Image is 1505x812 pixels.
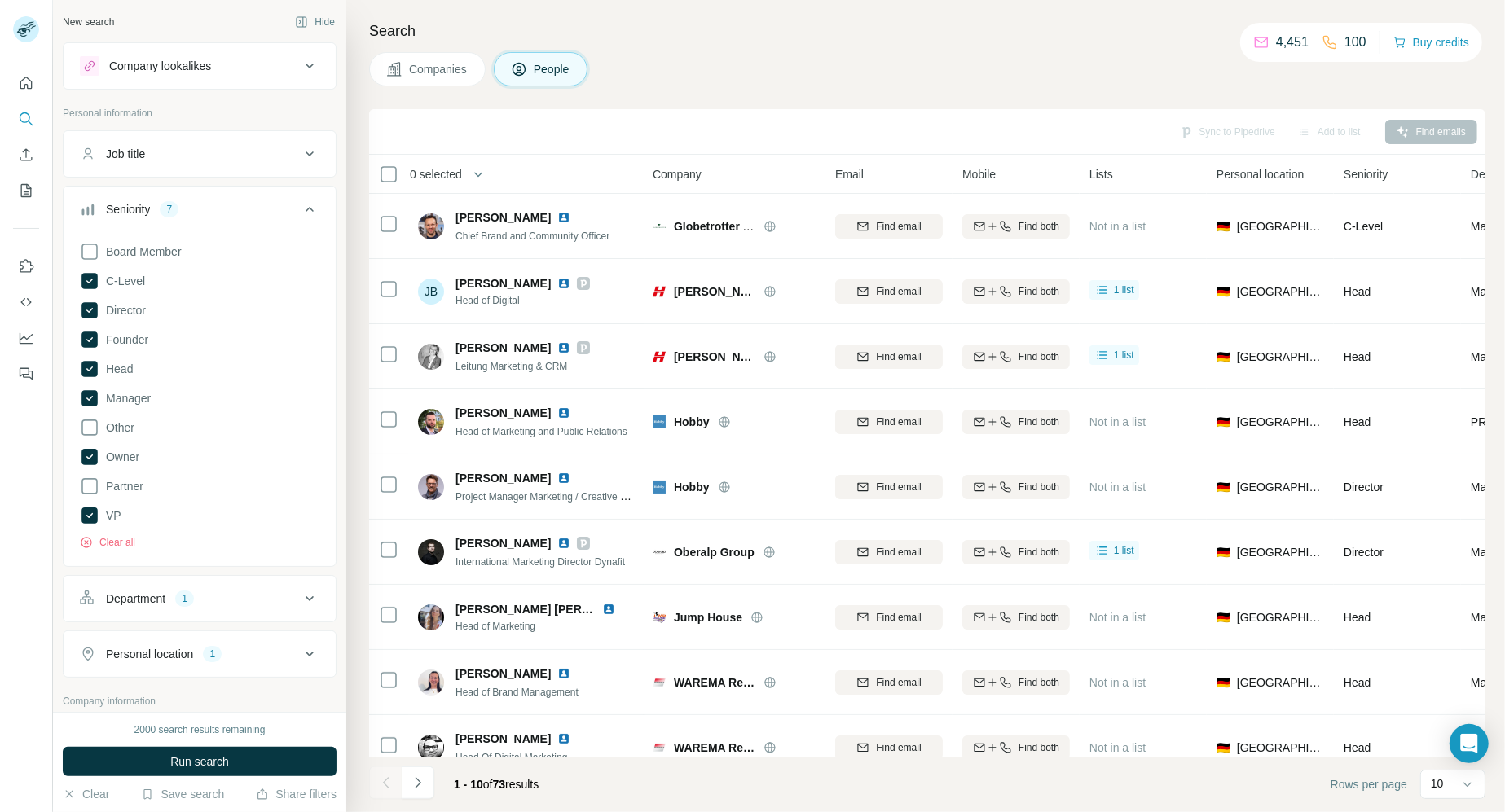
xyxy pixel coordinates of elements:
[876,480,921,494] span: Find email
[876,284,921,299] span: Find email
[1019,610,1059,625] span: Find both
[256,786,337,802] button: Share filters
[557,406,570,419] img: LinkedIn logo
[1237,609,1324,625] span: [GEOGRAPHIC_DATA]
[1089,415,1146,428] span: Not in a list
[99,507,121,524] span: VP
[455,209,551,226] span: [PERSON_NAME]
[1114,543,1134,558] span: 1 list
[13,104,39,134] button: Search
[1217,544,1230,560] span: 🇩🇪
[99,419,134,436] span: Other
[674,609,742,625] span: Jump House
[99,244,182,260] span: Board Member
[653,415,666,428] img: Logo of Hobby
[1393,31,1469,54] button: Buy credits
[109,58,211,74] div: Company lookalikes
[13,16,39,42] img: Avatar
[455,603,650,616] span: [PERSON_NAME] [PERSON_NAME]
[64,190,336,235] button: Seniority7
[409,61,469,77] span: Companies
[876,610,921,625] span: Find email
[1089,166,1113,182] span: Lists
[1217,609,1230,625] span: 🇩🇪
[1344,166,1388,182] span: Seniority
[876,219,921,234] span: Find email
[1217,349,1230,365] span: 🇩🇪
[64,134,336,173] button: Job title
[1450,724,1489,763] div: Open Intercom Messenger
[418,604,444,630] img: Avatar
[557,537,570,550] img: LinkedIn logo
[141,786,224,802] button: Save search
[674,349,755,365] span: [PERSON_NAME]
[876,415,921,429] span: Find email
[674,479,710,495] span: Hobby
[13,68,39,98] button: Quick start
[835,166,864,182] span: Email
[99,331,148,348] span: Founder
[1019,349,1059,364] span: Find both
[80,535,135,550] button: Clear all
[63,694,337,709] p: Company information
[418,409,444,435] img: Avatar
[106,146,145,162] div: Job title
[369,20,1485,42] h4: Search
[876,349,921,364] span: Find email
[962,670,1070,695] button: Find both
[1237,740,1324,756] span: [GEOGRAPHIC_DATA]
[455,275,551,292] span: [PERSON_NAME]
[455,230,609,242] span: Chief Brand and Community Officer
[1344,285,1371,298] span: Head
[653,676,666,689] img: Logo of WAREMA Renkhoff SE
[674,674,755,691] span: WAREMA Renkhoff SE
[835,345,943,369] button: Find email
[455,361,567,372] span: Leitung Marketing & CRM
[1237,674,1324,691] span: [GEOGRAPHIC_DATA]
[63,106,337,121] p: Personal information
[1276,33,1309,52] p: 4,451
[284,10,346,34] button: Hide
[534,61,571,77] span: People
[835,410,943,434] button: Find email
[1344,676,1371,689] span: Head
[962,735,1070,760] button: Find both
[455,619,635,634] span: Head of Marketing
[557,341,570,354] img: LinkedIn logo
[13,323,39,353] button: Dashboard
[160,202,178,217] div: 7
[1217,166,1304,182] span: Personal location
[455,470,551,486] span: [PERSON_NAME]
[106,646,193,662] div: Personal location
[455,293,590,308] span: Head of Digital
[835,605,943,630] button: Find email
[1344,481,1384,494] span: Director
[962,475,1070,499] button: Find both
[1089,220,1146,233] span: Not in a list
[418,344,444,370] img: Avatar
[674,283,755,300] span: [PERSON_NAME]
[493,778,506,791] span: 73
[1089,611,1146,624] span: Not in a list
[1217,283,1230,300] span: 🇩🇪
[653,224,666,227] img: Logo of Globetrotter Ausrüstung
[962,540,1070,564] button: Find both
[64,579,336,618] button: Department1
[653,285,666,298] img: Logo of Hellweg
[134,722,266,737] div: 2000 search results remaining
[1019,284,1059,299] span: Find both
[962,279,1070,304] button: Find both
[1344,33,1366,52] p: 100
[962,214,1070,239] button: Find both
[1237,283,1324,300] span: [GEOGRAPHIC_DATA]
[1089,676,1146,689] span: Not in a list
[170,753,229,770] span: Run search
[1217,740,1230,756] span: 🇩🇪
[653,481,666,494] img: Logo of Hobby
[1431,775,1444,792] p: 10
[483,778,493,791] span: of
[1237,349,1324,365] span: [GEOGRAPHIC_DATA]
[835,670,943,695] button: Find email
[13,287,39,317] button: Use Surfe API
[63,747,337,776] button: Run search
